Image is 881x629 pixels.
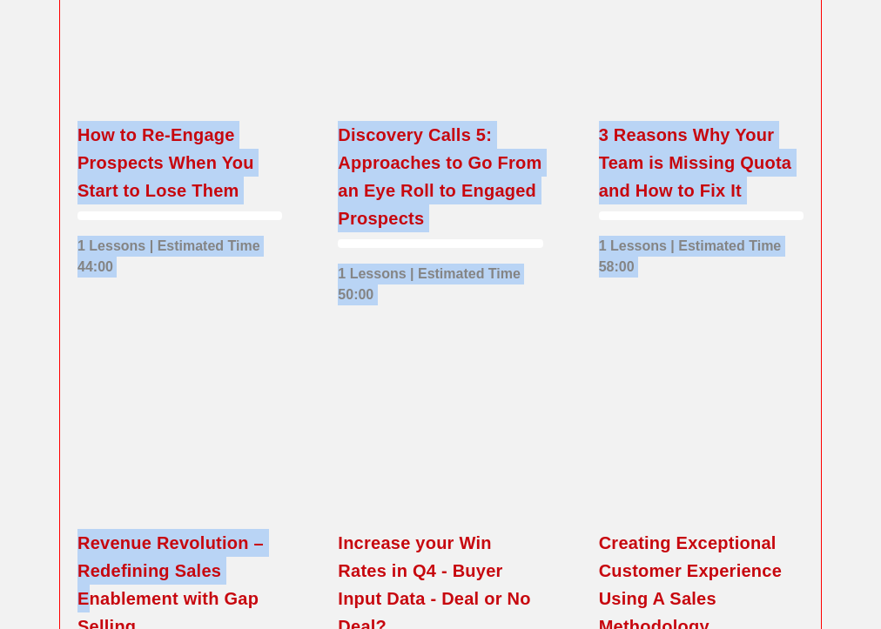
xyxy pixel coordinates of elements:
div: 1 Lessons | Estimated Time 58:00 [599,227,804,278]
div: How to Re-Engage Prospects When You Start to Lose Them [77,121,282,204]
div: 1 Lessons | Estimated Time 44:00 [77,227,282,278]
div: Discovery Calls 5: Approaches to Go From an Eye Roll to Engaged Prospects [338,121,542,232]
div: 3 Reasons Why Your Team is Missing Quota and How to Fix It [599,121,804,204]
div: 1 Lessons | Estimated Time 50:00 [338,255,542,305]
